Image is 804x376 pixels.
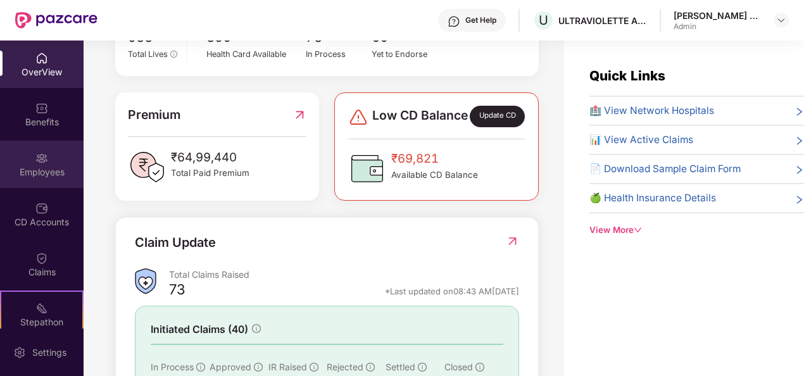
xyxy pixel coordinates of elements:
img: svg+xml;base64,PHN2ZyBpZD0iQ0RfQWNjb3VudHMiIGRhdGEtbmFtZT0iQ0QgQWNjb3VudHMiIHhtbG5zPSJodHRwOi8vd3... [35,202,48,215]
span: ₹69,821 [391,149,478,168]
div: Get Help [465,15,496,25]
img: RedirectIcon [506,235,519,248]
span: 📊 View Active Claims [589,132,693,147]
span: Premium [128,105,180,124]
img: svg+xml;base64,PHN2ZyBpZD0iSGVscC0zMngzMiIgeG1sbnM9Imh0dHA6Ly93d3cudzMub3JnLzIwMDAvc3ZnIiB3aWR0aD... [448,15,460,28]
span: info-circle [366,363,375,372]
span: 📄 Download Sample Claim Form [589,161,741,177]
img: svg+xml;base64,PHN2ZyBpZD0iSG9tZSIgeG1sbnM9Imh0dHA6Ly93d3cudzMub3JnLzIwMDAvc3ZnIiB3aWR0aD0iMjAiIG... [35,52,48,65]
span: Settled [386,361,415,372]
div: ULTRAVIOLETTE AUTOMOTIVE PRIVATE LIMITED [558,15,647,27]
img: svg+xml;base64,PHN2ZyB4bWxucz0iaHR0cDovL3d3dy53My5vcmcvMjAwMC9zdmciIHdpZHRoPSIyMSIgaGVpZ2h0PSIyMC... [35,302,48,315]
span: Closed [444,361,473,372]
div: *Last updated on 08:43 AM[DATE] [385,285,519,297]
div: Stepathon [1,316,82,329]
img: svg+xml;base64,PHN2ZyBpZD0iRHJvcGRvd24tMzJ4MzIiIHhtbG5zPSJodHRwOi8vd3d3LnczLm9yZy8yMDAwL3N2ZyIgd2... [776,15,786,25]
img: PaidPremiumIcon [128,148,166,186]
img: ClaimsSummaryIcon [135,268,156,294]
span: right [795,135,804,147]
span: U [539,13,548,28]
div: View More [589,223,804,237]
img: svg+xml;base64,PHN2ZyBpZD0iQmVuZWZpdHMiIHhtbG5zPSJodHRwOi8vd3d3LnczLm9yZy8yMDAwL3N2ZyIgd2lkdGg9Ij... [35,102,48,115]
span: down [634,226,642,234]
span: In Process [151,361,194,372]
img: RedirectIcon [293,105,306,124]
div: In Process [306,48,372,61]
span: Total Lives [128,49,168,59]
div: Total Claims Raised [169,268,519,280]
img: svg+xml;base64,PHN2ZyBpZD0iQ2xhaW0iIHhtbG5zPSJodHRwOi8vd3d3LnczLm9yZy8yMDAwL3N2ZyIgd2lkdGg9IjIwIi... [35,252,48,265]
div: Update CD [470,106,525,127]
span: info-circle [475,363,484,372]
span: IR Raised [268,361,307,372]
span: info-circle [254,363,263,372]
span: right [795,164,804,177]
div: Health Card Available [206,48,306,61]
img: svg+xml;base64,PHN2ZyBpZD0iRGFuZ2VyLTMyeDMyIiB4bWxucz0iaHR0cDovL3d3dy53My5vcmcvMjAwMC9zdmciIHdpZH... [348,107,368,127]
span: info-circle [170,51,177,58]
span: 🍏 Health Insurance Details [589,191,716,206]
span: Available CD Balance [391,168,478,182]
span: Quick Links [589,68,665,84]
img: svg+xml;base64,PHN2ZyBpZD0iRW1wbG95ZWVzIiB4bWxucz0iaHR0cDovL3d3dy53My5vcmcvMjAwMC9zdmciIHdpZHRoPS... [35,152,48,165]
img: svg+xml;base64,PHN2ZyBpZD0iU2V0dGluZy0yMHgyMCIgeG1sbnM9Imh0dHA6Ly93d3cudzMub3JnLzIwMDAvc3ZnIiB3aW... [13,346,26,359]
span: info-circle [310,363,318,372]
img: CDBalanceIcon [348,149,386,187]
span: ₹64,99,440 [171,148,249,166]
span: right [795,193,804,206]
span: Low CD Balance [372,106,468,127]
span: info-circle [252,324,261,333]
div: Admin [674,22,762,32]
span: right [795,106,804,118]
span: info-circle [196,363,205,372]
img: New Pazcare Logo [15,12,97,28]
span: Initiated Claims (40) [151,322,248,337]
span: 🏥 View Network Hospitals [589,103,714,118]
div: Settings [28,346,70,359]
span: info-circle [418,363,427,372]
div: 73 [169,280,185,302]
div: Claim Update [135,233,216,253]
span: Rejected [327,361,363,372]
div: [PERSON_NAME] E A [674,9,762,22]
div: Yet to Endorse [372,48,438,61]
span: Approved [210,361,251,372]
span: Total Paid Premium [171,166,249,180]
